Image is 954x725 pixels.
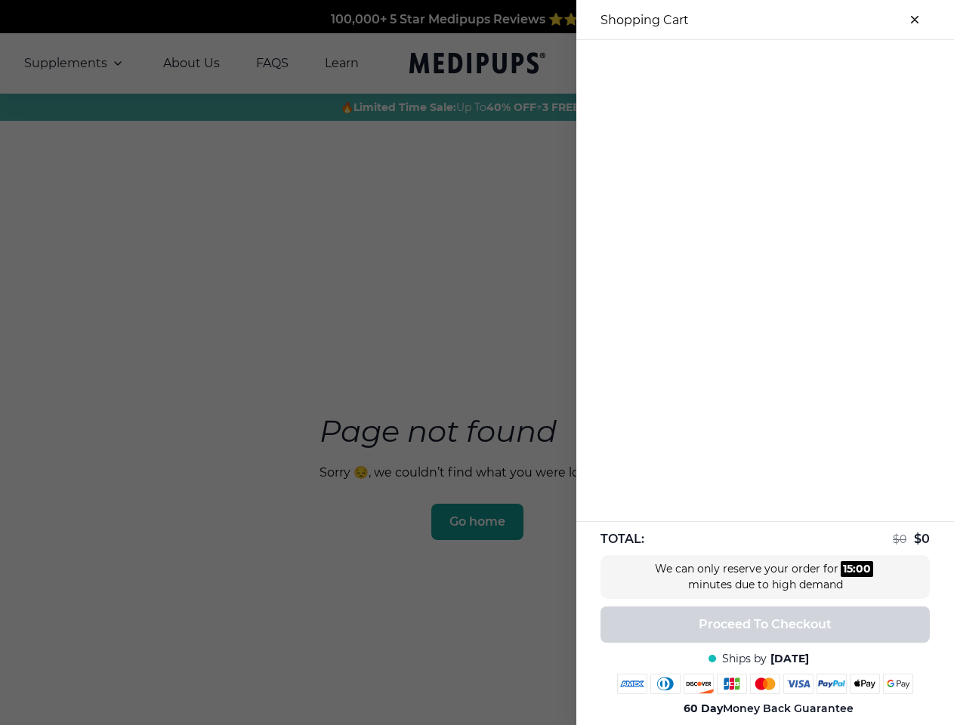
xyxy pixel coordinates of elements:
img: diners-club [650,674,681,694]
span: Money Back Guarantee [684,702,854,716]
div: We can only reserve your order for minutes due to high demand [652,561,878,593]
img: jcb [717,674,747,694]
img: paypal [817,674,847,694]
img: google [883,674,913,694]
strong: 60 Day [684,702,723,715]
img: mastercard [750,674,780,694]
img: discover [684,674,714,694]
img: amex [617,674,647,694]
span: Ships by [722,652,767,666]
button: close-cart [900,5,930,35]
h3: Shopping Cart [600,13,689,27]
span: [DATE] [770,652,809,666]
img: visa [783,674,814,694]
span: $ 0 [914,532,930,546]
span: TOTAL: [600,531,644,548]
div: 15 [843,561,853,577]
img: apple [850,674,880,694]
div: 00 [856,561,871,577]
div: : [841,561,873,577]
span: $ 0 [893,532,906,546]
